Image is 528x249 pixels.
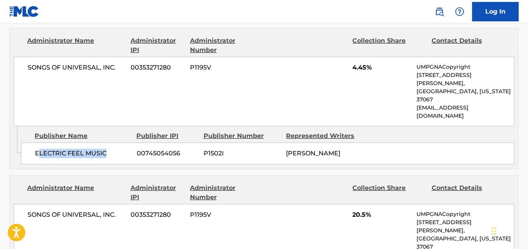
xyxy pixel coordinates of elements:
[432,4,447,19] a: Public Search
[491,219,496,243] div: Drag
[190,210,263,219] span: P1195V
[27,36,125,55] div: Administrator Name
[416,87,514,104] p: [GEOGRAPHIC_DATA], [US_STATE] 37067
[28,210,125,219] span: SONGS OF UNIVERSAL, INC.
[352,210,411,219] span: 20.5%
[190,183,263,202] div: Administrator Number
[416,71,514,87] p: [STREET_ADDRESS][PERSON_NAME],
[28,63,125,72] span: SONGS OF UNIVERSAL, INC.
[136,131,197,141] div: Publisher IPI
[9,6,39,17] img: MLC Logo
[35,149,131,158] span: ELECTRIC FEEL MUSIC
[452,4,467,19] div: Help
[455,7,464,16] img: help
[131,210,184,219] span: 00353271280
[489,212,528,249] iframe: Chat Widget
[472,2,519,21] a: Log In
[204,149,280,158] span: P1502I
[352,63,411,72] span: 4.45%
[416,104,514,120] p: [EMAIL_ADDRESS][DOMAIN_NAME]
[190,63,263,72] span: P1195V
[286,131,363,141] div: Represented Writers
[190,36,263,55] div: Administrator Number
[352,183,425,202] div: Collection Share
[27,183,125,202] div: Administrator Name
[35,131,131,141] div: Publisher Name
[416,218,514,235] p: [STREET_ADDRESS][PERSON_NAME],
[131,36,184,55] div: Administrator IPI
[131,63,184,72] span: 00353271280
[432,183,505,202] div: Contact Details
[204,131,281,141] div: Publisher Number
[352,36,425,55] div: Collection Share
[137,149,198,158] span: 00745054056
[416,63,514,71] p: UMPGNACopyright
[416,210,514,218] p: UMPGNACopyright
[286,150,340,157] span: [PERSON_NAME]
[435,7,444,16] img: search
[432,36,505,55] div: Contact Details
[131,183,184,202] div: Administrator IPI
